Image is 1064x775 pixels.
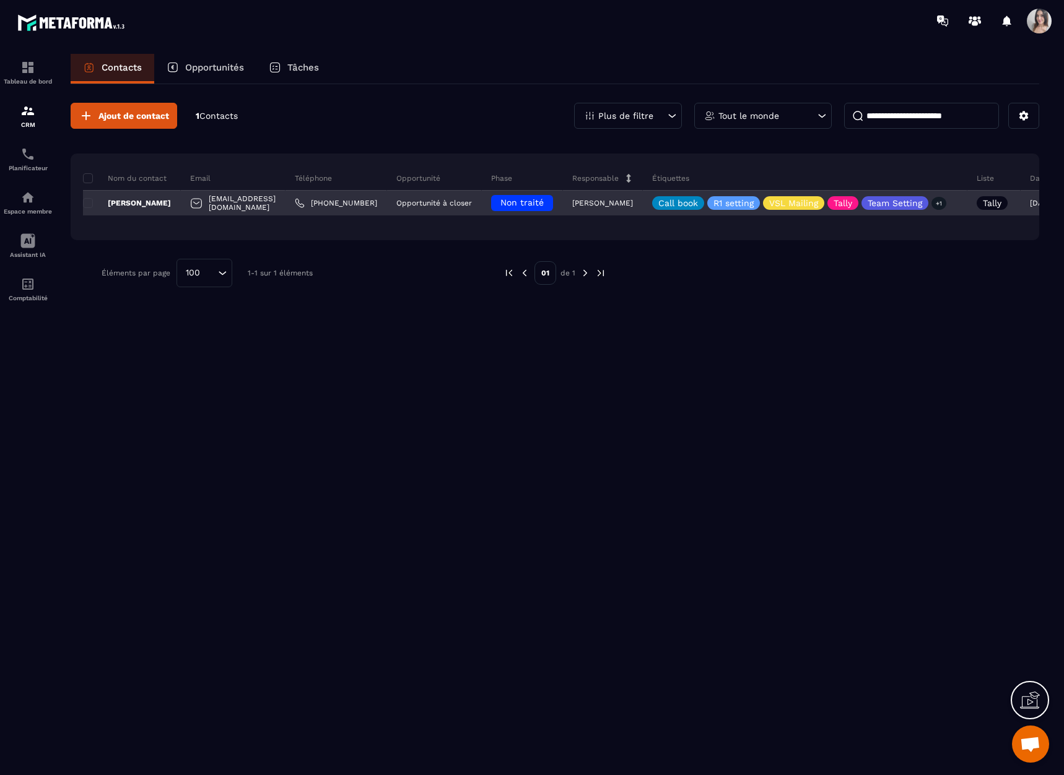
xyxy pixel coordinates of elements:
[598,111,653,120] p: Plus de filtre
[3,267,53,311] a: accountantaccountantComptabilité
[718,111,779,120] p: Tout le monde
[396,199,472,207] p: Opportunité à closer
[17,11,129,34] img: logo
[3,295,53,301] p: Comptabilité
[595,267,606,279] img: next
[3,224,53,267] a: Assistant IA
[500,197,544,207] span: Non traité
[196,110,238,122] p: 1
[652,173,689,183] p: Étiquettes
[834,199,852,207] p: Tally
[20,190,35,205] img: automations
[71,54,154,84] a: Contacts
[769,199,818,207] p: VSL Mailing
[3,137,53,181] a: schedulerschedulerPlanificateur
[504,267,515,279] img: prev
[204,266,215,280] input: Search for option
[295,173,332,183] p: Téléphone
[519,267,530,279] img: prev
[181,266,204,280] span: 100
[580,267,591,279] img: next
[534,261,556,285] p: 01
[713,199,754,207] p: R1 setting
[98,110,169,122] span: Ajout de contact
[3,121,53,128] p: CRM
[977,173,994,183] p: Liste
[20,60,35,75] img: formation
[177,259,232,287] div: Search for option
[1012,725,1049,763] div: Ouvrir le chat
[396,173,440,183] p: Opportunité
[983,199,1001,207] p: Tally
[572,199,633,207] p: [PERSON_NAME]
[199,111,238,121] span: Contacts
[3,165,53,171] p: Planificateur
[3,208,53,215] p: Espace membre
[20,277,35,292] img: accountant
[868,199,922,207] p: Team Setting
[3,251,53,258] p: Assistant IA
[83,173,167,183] p: Nom du contact
[185,62,244,73] p: Opportunités
[83,198,171,208] p: [PERSON_NAME]
[572,173,619,183] p: Responsable
[3,181,53,224] a: automationsautomationsEspace membre
[71,103,177,129] button: Ajout de contact
[256,54,331,84] a: Tâches
[190,173,211,183] p: Email
[102,269,170,277] p: Éléments par page
[491,173,512,183] p: Phase
[154,54,256,84] a: Opportunités
[20,103,35,118] img: formation
[287,62,319,73] p: Tâches
[295,198,377,208] a: [PHONE_NUMBER]
[3,94,53,137] a: formationformationCRM
[560,268,575,278] p: de 1
[248,269,313,277] p: 1-1 sur 1 éléments
[3,51,53,94] a: formationformationTableau de bord
[658,199,698,207] p: Call book
[20,147,35,162] img: scheduler
[102,62,142,73] p: Contacts
[931,197,946,210] p: +1
[3,78,53,85] p: Tableau de bord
